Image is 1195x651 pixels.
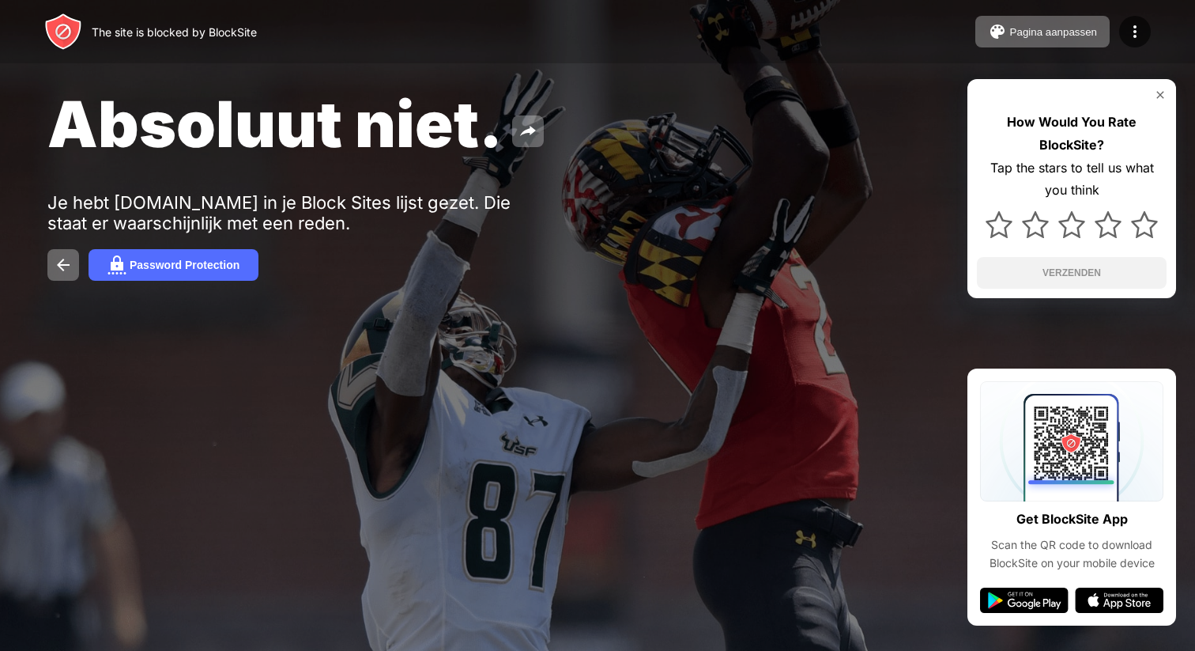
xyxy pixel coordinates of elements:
div: Je hebt [DOMAIN_NAME] in je Block Sites lijst gezet. Die staat er waarschijnlijk met een reden. [47,192,536,233]
img: menu-icon.svg [1125,22,1144,41]
img: star.svg [986,211,1012,238]
div: The site is blocked by BlockSite [92,25,257,39]
div: Pagina aanpassen [1010,26,1097,38]
img: star.svg [1022,211,1049,238]
img: star.svg [1131,211,1158,238]
img: google-play.svg [980,588,1069,613]
img: star.svg [1095,211,1121,238]
img: header-logo.svg [44,13,82,51]
div: Get BlockSite App [1016,508,1128,531]
img: back.svg [54,255,73,274]
img: qrcode.svg [980,381,1163,501]
div: How Would You Rate BlockSite? [977,111,1167,157]
button: VERZENDEN [977,257,1167,289]
button: Pagina aanpassen [975,16,1110,47]
img: rate-us-close.svg [1154,89,1167,101]
img: share.svg [518,122,537,141]
div: Scan the QR code to download BlockSite on your mobile device [980,536,1163,572]
div: Tap the stars to tell us what you think [977,157,1167,202]
img: app-store.svg [1075,588,1163,613]
img: star.svg [1058,211,1085,238]
div: Password Protection [130,259,239,271]
img: password.svg [107,255,126,274]
button: Password Protection [89,249,258,281]
img: pallet.svg [988,22,1007,41]
span: Absoluut niet. [47,85,503,162]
